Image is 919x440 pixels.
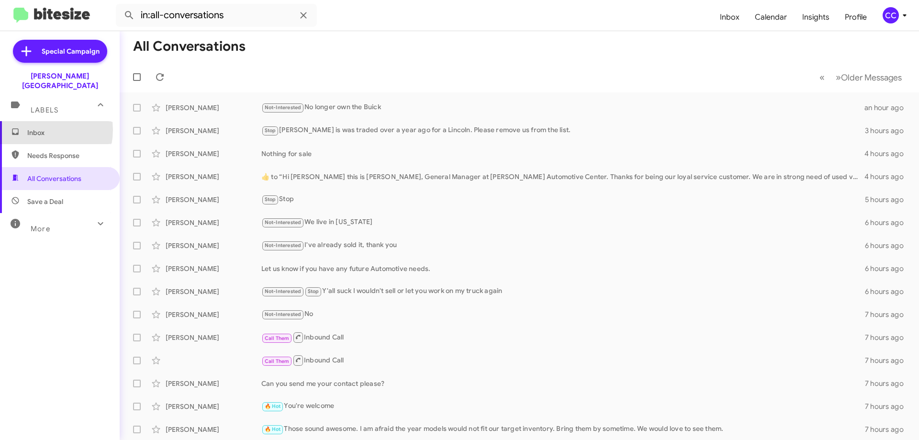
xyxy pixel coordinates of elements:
[133,39,246,54] h1: All Conversations
[883,7,899,23] div: CC
[864,149,911,158] div: 4 hours ago
[265,127,276,134] span: Stop
[865,126,911,135] div: 3 hours ago
[837,3,874,31] a: Profile
[265,311,302,317] span: Not-Interested
[166,333,261,342] div: [PERSON_NAME]
[27,174,81,183] span: All Conversations
[166,172,261,181] div: [PERSON_NAME]
[116,4,317,27] input: Search
[166,195,261,204] div: [PERSON_NAME]
[865,333,911,342] div: 7 hours ago
[261,125,865,136] div: [PERSON_NAME] is was traded over a year ago for a Lincoln. Please remove us from the list.
[261,286,865,297] div: Y'all suck I wouldn't sell or let you work on my truck again
[265,242,302,248] span: Not-Interested
[261,194,865,205] div: Stop
[42,46,100,56] span: Special Campaign
[166,379,261,388] div: [PERSON_NAME]
[261,424,865,435] div: Those sound awesome. I am afraid the year models would not fit our target inventory. Bring them b...
[865,218,911,227] div: 6 hours ago
[261,309,865,320] div: No
[27,151,109,160] span: Needs Response
[261,102,864,113] div: No longer own the Buick
[865,241,911,250] div: 6 hours ago
[261,240,865,251] div: I've already sold it, thank you
[836,71,841,83] span: »
[166,425,261,434] div: [PERSON_NAME]
[261,401,865,412] div: You're welcome
[265,426,281,432] span: 🔥 Hot
[795,3,837,31] a: Insights
[31,106,58,114] span: Labels
[166,241,261,250] div: [PERSON_NAME]
[814,68,908,87] nav: Page navigation example
[265,403,281,409] span: 🔥 Hot
[865,425,911,434] div: 7 hours ago
[166,402,261,411] div: [PERSON_NAME]
[265,196,276,203] span: Stop
[27,197,63,206] span: Save a Deal
[865,310,911,319] div: 7 hours ago
[27,128,109,137] span: Inbox
[864,103,911,113] div: an hour ago
[261,172,864,181] div: ​👍​ to “ Hi [PERSON_NAME] this is [PERSON_NAME], General Manager at [PERSON_NAME] Automotive Cent...
[261,379,865,388] div: Can you send me your contact please?
[166,103,261,113] div: [PERSON_NAME]
[865,402,911,411] div: 7 hours ago
[261,217,865,228] div: We live in [US_STATE]
[747,3,795,31] a: Calendar
[265,288,302,294] span: Not-Interested
[308,288,319,294] span: Stop
[819,71,825,83] span: «
[265,335,290,341] span: Call Them
[166,126,261,135] div: [PERSON_NAME]
[841,72,902,83] span: Older Messages
[814,68,830,87] button: Previous
[865,264,911,273] div: 6 hours ago
[261,264,865,273] div: Let us know if you have any future Automotive needs.
[31,225,50,233] span: More
[865,356,911,365] div: 7 hours ago
[166,149,261,158] div: [PERSON_NAME]
[166,287,261,296] div: [PERSON_NAME]
[265,104,302,111] span: Not-Interested
[265,358,290,364] span: Call Them
[864,172,911,181] div: 4 hours ago
[865,379,911,388] div: 7 hours ago
[712,3,747,31] a: Inbox
[261,354,865,366] div: Inbound Call
[874,7,908,23] button: CC
[166,264,261,273] div: [PERSON_NAME]
[166,310,261,319] div: [PERSON_NAME]
[865,195,911,204] div: 5 hours ago
[265,219,302,226] span: Not-Interested
[13,40,107,63] a: Special Campaign
[865,287,911,296] div: 6 hours ago
[261,331,865,343] div: Inbound Call
[261,149,864,158] div: Nothing for sale
[830,68,908,87] button: Next
[166,218,261,227] div: [PERSON_NAME]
